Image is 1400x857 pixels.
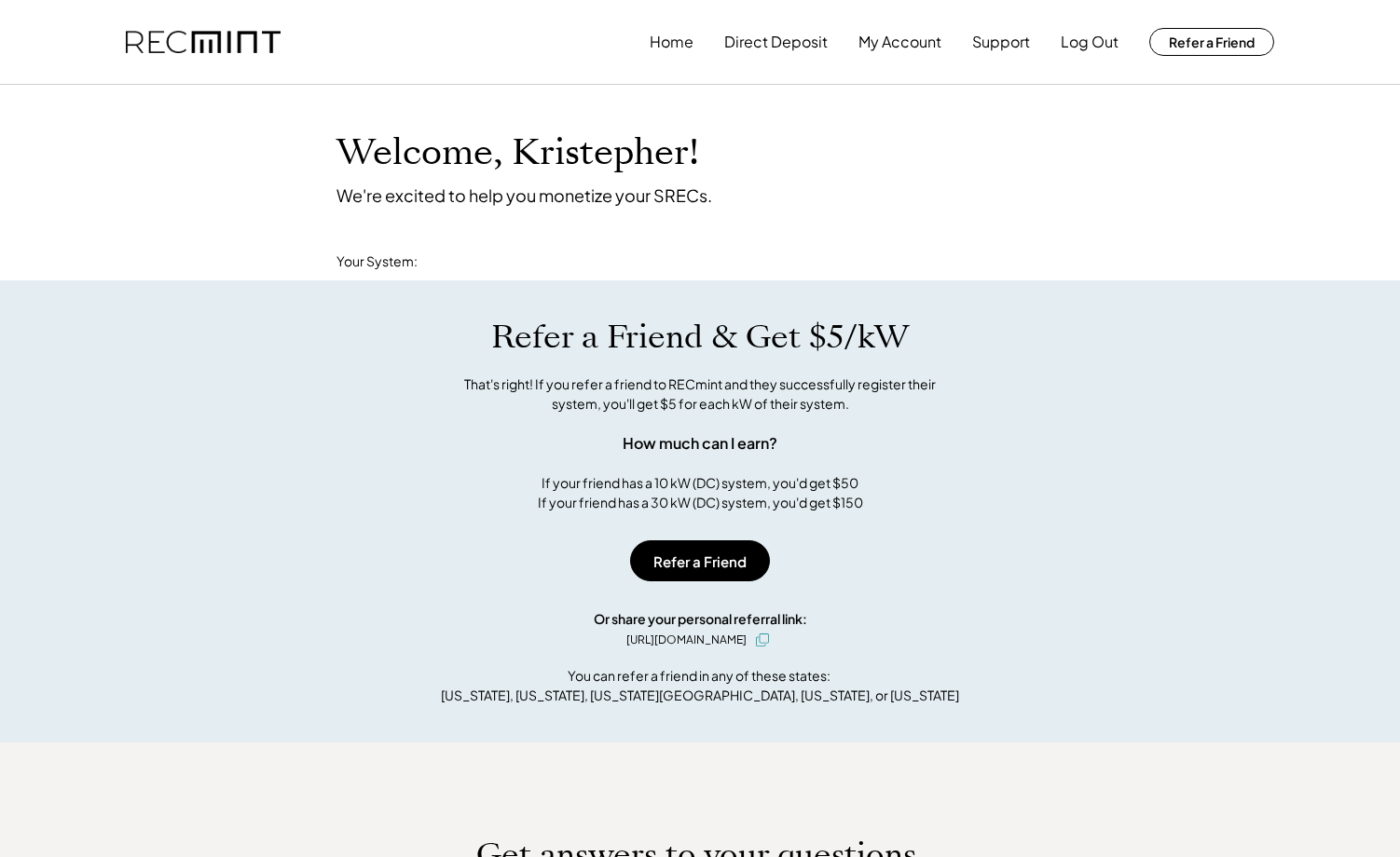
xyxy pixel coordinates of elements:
[972,23,1030,61] button: Support
[626,632,747,648] div: [URL][DOMAIN_NAME]
[126,31,281,54] img: recmint-logotype%403x.png
[444,374,956,414] div: That's right! If you refer a friend to RECmint and they successfully register their system, you'l...
[336,184,712,206] div: We're excited to help you monetize your SRECs.
[623,432,777,455] div: How much can I earn?
[336,252,418,271] div: Your System:
[724,23,828,61] button: Direct Deposit
[336,131,699,175] h1: Welcome, Kristepher!
[630,540,770,581] button: Refer a Friend
[650,23,693,61] button: Home
[1061,23,1119,61] button: Log Out
[538,473,863,512] div: If your friend has a 10 kW (DC) system, you'd get $50 If your friend has a 30 kW (DC) system, you...
[858,23,941,61] button: My Account
[441,666,959,705] div: You can refer a friend in any of these states: [US_STATE], [US_STATE], [US_STATE][GEOGRAPHIC_DATA...
[1149,28,1274,56] button: Refer a Friend
[491,318,909,357] h1: Refer a Friend & Get $5/kW
[594,609,807,629] div: Or share your personal referral link:
[751,629,774,651] button: click to copy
